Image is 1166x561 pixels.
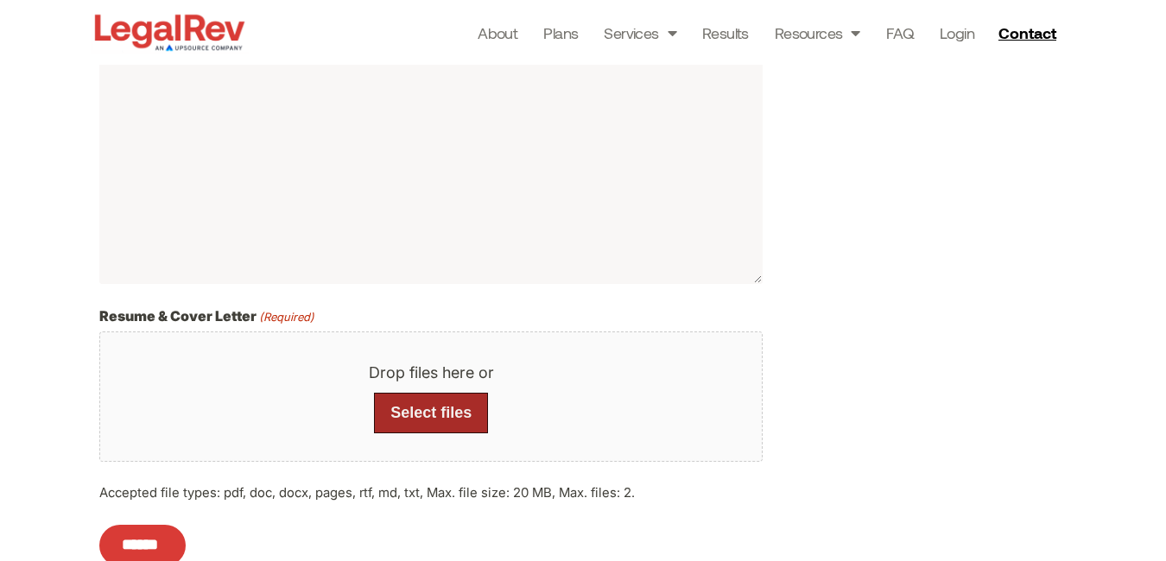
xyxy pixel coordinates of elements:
[258,312,315,323] span: (Required)
[543,21,578,45] a: Plans
[775,21,860,45] a: Resources
[998,25,1056,41] span: Contact
[992,19,1068,47] a: Contact
[604,21,676,45] a: Services
[940,21,974,45] a: Login
[478,21,974,45] nav: Menu
[128,360,734,386] span: Drop files here or
[702,21,749,45] a: Results
[99,309,314,323] label: Resume & Cover Letter
[478,21,517,45] a: About
[99,469,763,506] span: Accepted file types: pdf, doc, docx, pages, rtf, md, txt, Max. file size: 20 MB, Max. files: 2.
[886,21,914,45] a: FAQ
[374,393,488,433] button: select files, resume & cover letter(required)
